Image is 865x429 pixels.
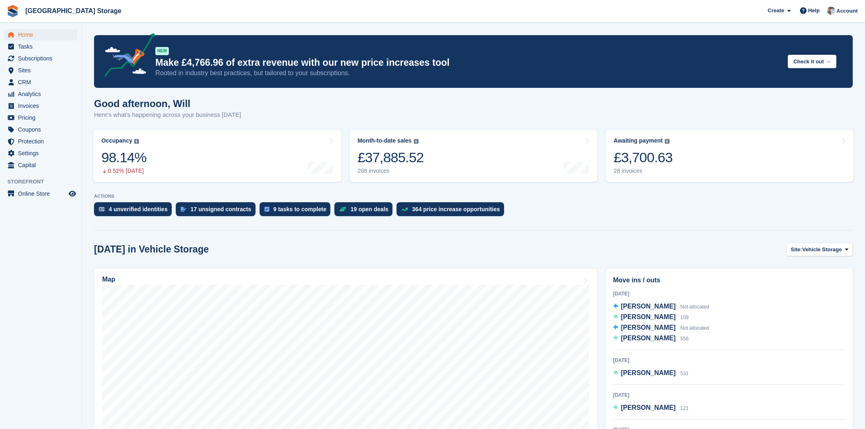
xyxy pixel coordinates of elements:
img: verify_identity-adf6edd0f0f0b5bbfe63781bf79b02c33cf7c696d77639b501bdc392416b5a36.svg [99,207,105,212]
div: Occupancy [101,137,132,144]
p: ACTIONS [94,194,853,199]
img: contract_signature_icon-13c848040528278c33f63329250d36e43548de30e8caae1d1a13099fd9432cc5.svg [181,207,186,212]
a: [GEOGRAPHIC_DATA] Storage [22,4,125,18]
a: menu [4,124,77,135]
img: icon-info-grey-7440780725fd019a000dd9b08b2336e03edf1995a4989e88bcd33f0948082b44.svg [665,139,670,144]
span: CRM [18,76,67,88]
div: Month-to-date sales [358,137,412,144]
h2: [DATE] in Vehicle Storage [94,244,209,255]
a: menu [4,53,77,64]
span: Pricing [18,112,67,123]
span: Site: [791,246,802,254]
a: 4 unverified identities [94,202,176,220]
span: 556 [680,336,688,342]
img: price-adjustments-announcement-icon-8257ccfd72463d97f412b2fc003d46551f7dbcb40ab6d574587a9cd5c0d94... [98,33,155,80]
a: 17 unsigned contracts [176,202,260,220]
a: Occupancy 98.14% 0.52% [DATE] [93,130,341,182]
a: menu [4,100,77,112]
p: Here's what's happening across your business [DATE] [94,110,241,120]
img: stora-icon-8386f47178a22dfd0bd8f6a31ec36ba5ce8667c1dd55bd0f319d3a0aa187defe.svg [7,5,19,17]
span: Invoices [18,100,67,112]
div: 9 tasks to complete [273,206,327,212]
a: menu [4,159,77,171]
div: [DATE] [613,357,845,364]
span: Vehicle Storage [802,246,842,254]
span: Create [768,7,784,15]
h2: Map [102,276,115,283]
img: task-75834270c22a3079a89374b754ae025e5fb1db73e45f91037f5363f120a921f8.svg [264,207,269,212]
a: [PERSON_NAME] 121 [613,403,689,413]
a: [PERSON_NAME] 556 [613,333,689,344]
div: Awaiting payment [614,137,663,144]
div: 19 open deals [350,206,388,212]
a: menu [4,136,77,147]
span: Sites [18,65,67,76]
div: 98.14% [101,149,146,166]
span: [PERSON_NAME] [621,313,676,320]
span: Storefront [7,178,81,186]
span: 121 [680,405,688,411]
a: menu [4,76,77,88]
a: menu [4,29,77,40]
img: Will Strivens [827,7,835,15]
div: 4 unverified identities [109,206,168,212]
img: icon-info-grey-7440780725fd019a000dd9b08b2336e03edf1995a4989e88bcd33f0948082b44.svg [134,139,139,144]
a: menu [4,112,77,123]
button: Check it out → [788,55,836,68]
span: 531 [680,371,688,376]
p: Rooted in industry best practices, but tailored to your subscriptions. [155,69,781,78]
img: deal-1b604bf984904fb50ccaf53a9ad4b4a5d6e5aea283cecdc64d6e3604feb123c2.svg [339,206,346,212]
div: 17 unsigned contracts [190,206,251,212]
span: [PERSON_NAME] [621,404,676,411]
span: [PERSON_NAME] [621,335,676,342]
h1: Good afternoon, Will [94,98,241,109]
a: menu [4,41,77,52]
span: [PERSON_NAME] [621,369,676,376]
span: 109 [680,315,688,320]
div: 298 invoices [358,168,424,174]
span: Help [808,7,820,15]
span: Settings [18,147,67,159]
p: Make £4,766.96 of extra revenue with our new price increases tool [155,57,781,69]
a: menu [4,88,77,100]
div: NEW [155,47,169,55]
span: Capital [18,159,67,171]
span: Protection [18,136,67,147]
a: [PERSON_NAME] 531 [613,368,689,379]
span: Not allocated [680,304,709,310]
h2: Move ins / outs [613,275,845,285]
span: [PERSON_NAME] [621,303,676,310]
a: menu [4,65,77,76]
a: 364 price increase opportunities [397,202,508,220]
div: £3,700.63 [614,149,672,166]
img: price_increase_opportunities-93ffe204e8149a01c8c9dc8f82e8f89637d9d84a8eef4429ea346261dce0b2c0.svg [401,208,408,211]
button: Site: Vehicle Storage [786,243,853,256]
img: icon-info-grey-7440780725fd019a000dd9b08b2336e03edf1995a4989e88bcd33f0948082b44.svg [414,139,419,144]
a: 9 tasks to complete [260,202,335,220]
div: 364 price increase opportunities [412,206,500,212]
span: Tasks [18,41,67,52]
div: 0.52% [DATE] [101,168,146,174]
a: [PERSON_NAME] 109 [613,312,689,323]
div: [DATE] [613,290,845,297]
a: [PERSON_NAME] Not allocated [613,302,709,312]
span: Online Store [18,188,67,199]
a: 19 open deals [334,202,397,220]
a: Month-to-date sales £37,885.52 298 invoices [350,130,598,182]
a: Preview store [67,189,77,199]
div: 28 invoices [614,168,672,174]
span: Coupons [18,124,67,135]
span: [PERSON_NAME] [621,324,676,331]
span: Subscriptions [18,53,67,64]
a: menu [4,147,77,159]
a: Awaiting payment £3,700.63 28 invoices [605,130,854,182]
span: Home [18,29,67,40]
a: menu [4,188,77,199]
span: Not allocated [680,325,709,331]
div: [DATE] [613,391,845,399]
div: £37,885.52 [358,149,424,166]
span: Account [836,7,858,15]
span: Analytics [18,88,67,100]
a: [PERSON_NAME] Not allocated [613,323,709,333]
